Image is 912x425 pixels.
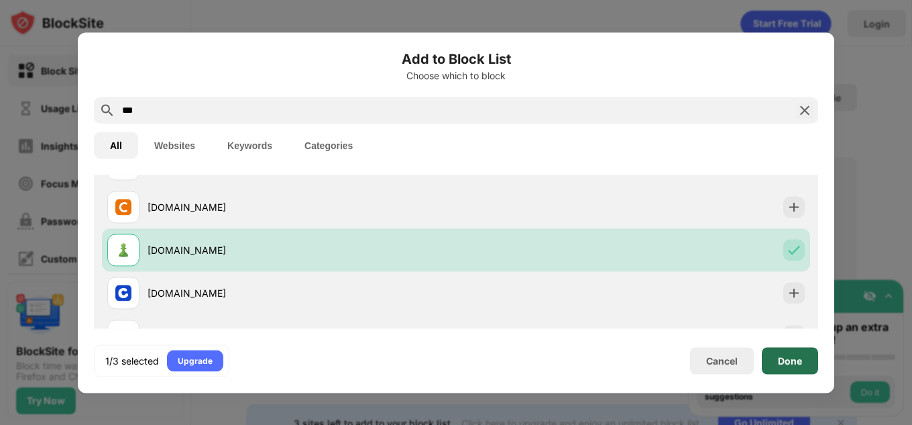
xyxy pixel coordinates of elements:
div: [DOMAIN_NAME] [148,200,456,214]
img: favicons [115,199,131,215]
button: All [94,132,138,158]
div: Choose which to block [94,70,818,81]
img: favicons [115,328,131,344]
div: 1/3 selected [105,354,159,367]
h6: Add to Block List [94,48,818,68]
img: favicons [115,242,131,258]
img: search.svg [99,102,115,118]
button: Keywords [211,132,288,158]
div: Upgrade [178,354,213,367]
div: Cancel [706,355,738,367]
div: [DOMAIN_NAME] [148,243,456,257]
div: Done [778,355,802,366]
button: Websites [138,132,211,158]
img: search-close [797,102,813,118]
button: Categories [288,132,369,158]
div: [DOMAIN_NAME] [148,286,456,300]
img: favicons [115,285,131,301]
